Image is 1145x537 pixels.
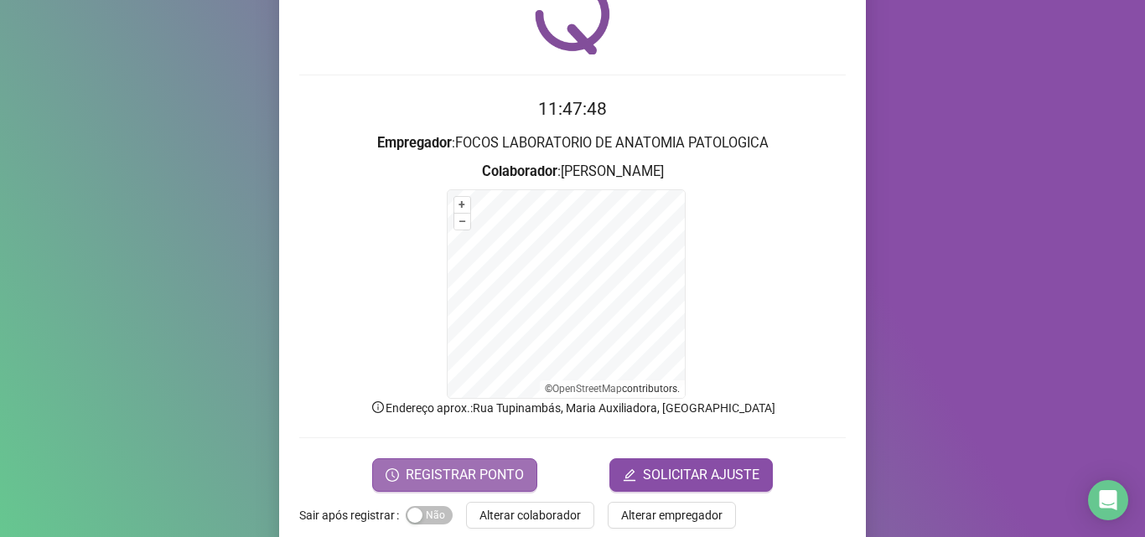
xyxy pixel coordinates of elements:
div: Open Intercom Messenger [1088,480,1128,520]
h3: : [PERSON_NAME] [299,161,846,183]
span: edit [623,468,636,482]
li: © contributors. [545,383,680,395]
time: 11:47:48 [538,99,607,119]
span: SOLICITAR AJUSTE [643,465,759,485]
span: info-circle [370,400,386,415]
strong: Colaborador [482,163,557,179]
p: Endereço aprox. : Rua Tupinambás, Maria Auxiliadora, [GEOGRAPHIC_DATA] [299,399,846,417]
strong: Empregador [377,135,452,151]
span: clock-circle [386,468,399,482]
span: Alterar colaborador [479,506,581,524]
button: REGISTRAR PONTO [372,458,537,492]
h3: : FOCOS LABORATORIO DE ANATOMIA PATOLOGICA [299,132,846,154]
button: – [454,214,470,230]
label: Sair após registrar [299,502,406,529]
a: OpenStreetMap [552,383,622,395]
button: Alterar empregador [608,502,736,529]
button: + [454,197,470,213]
button: editSOLICITAR AJUSTE [609,458,773,492]
span: Alterar empregador [621,506,723,524]
span: REGISTRAR PONTO [406,465,524,485]
button: Alterar colaborador [466,502,594,529]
